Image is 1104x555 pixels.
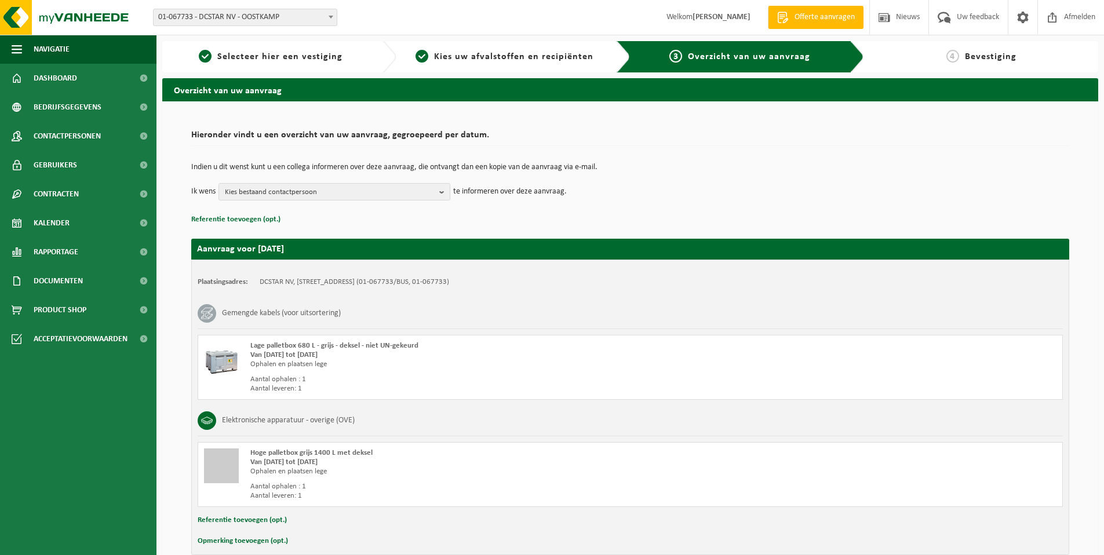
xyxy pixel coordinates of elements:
[191,163,1069,171] p: Indien u dit wenst kunt u een collega informeren over deze aanvraag, die ontvangt dan een kopie v...
[191,130,1069,146] h2: Hieronder vindt u een overzicht van uw aanvraag, gegroepeerd per datum.
[225,184,435,201] span: Kies bestaand contactpersoon
[168,50,373,64] a: 1Selecteer hier een vestiging
[199,50,212,63] span: 1
[434,52,593,61] span: Kies uw afvalstoffen en recipiënten
[191,212,280,227] button: Referentie toevoegen (opt.)
[222,411,355,430] h3: Elektronische apparatuur - overige (OVE)
[688,52,810,61] span: Overzicht van uw aanvraag
[946,50,959,63] span: 4
[162,78,1098,101] h2: Overzicht van uw aanvraag
[34,64,77,93] span: Dashboard
[218,183,450,200] button: Kies bestaand contactpersoon
[250,449,373,457] span: Hoge palletbox grijs 1400 L met deksel
[250,360,677,369] div: Ophalen en plaatsen lege
[250,458,318,466] strong: Van [DATE] tot [DATE]
[222,304,341,323] h3: Gemengde kabels (voor uitsortering)
[965,52,1016,61] span: Bevestiging
[250,351,318,359] strong: Van [DATE] tot [DATE]
[693,13,750,21] strong: [PERSON_NAME]
[34,93,101,122] span: Bedrijfsgegevens
[34,324,127,353] span: Acceptatievoorwaarden
[34,238,78,266] span: Rapportage
[217,52,343,61] span: Selecteer hier een vestiging
[250,482,677,491] div: Aantal ophalen : 1
[250,467,677,476] div: Ophalen en plaatsen lege
[198,534,288,549] button: Opmerking toevoegen (opt.)
[198,278,248,286] strong: Plaatsingsadres:
[792,12,858,23] span: Offerte aanvragen
[204,341,239,376] img: PB-LB-0680-HPE-GY-11.png
[197,244,284,254] strong: Aanvraag voor [DATE]
[191,183,216,200] p: Ik wens
[250,375,677,384] div: Aantal ophalen : 1
[34,266,83,295] span: Documenten
[34,151,77,180] span: Gebruikers
[154,9,337,25] span: 01-067733 - DCSTAR NV - OOSTKAMP
[416,50,428,63] span: 2
[34,122,101,151] span: Contactpersonen
[250,384,677,393] div: Aantal leveren: 1
[34,295,86,324] span: Product Shop
[34,35,70,64] span: Navigatie
[250,342,418,349] span: Lage palletbox 680 L - grijs - deksel - niet UN-gekeurd
[669,50,682,63] span: 3
[250,491,677,501] div: Aantal leveren: 1
[34,209,70,238] span: Kalender
[402,50,607,64] a: 2Kies uw afvalstoffen en recipiënten
[260,277,449,287] td: DCSTAR NV, [STREET_ADDRESS] (01-067733/BUS, 01-067733)
[453,183,567,200] p: te informeren over deze aanvraag.
[153,9,337,26] span: 01-067733 - DCSTAR NV - OOSTKAMP
[34,180,79,209] span: Contracten
[768,6,863,29] a: Offerte aanvragen
[198,513,287,528] button: Referentie toevoegen (opt.)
